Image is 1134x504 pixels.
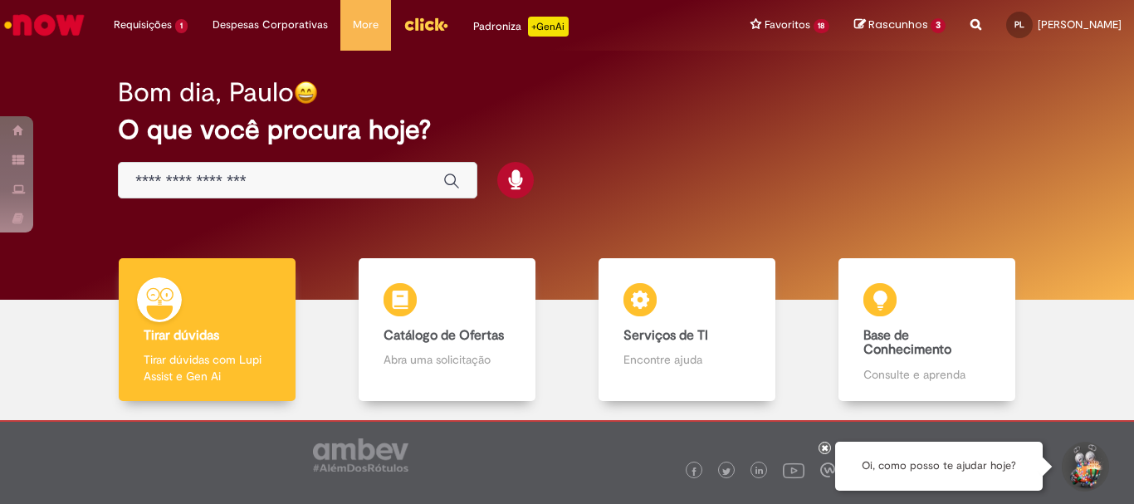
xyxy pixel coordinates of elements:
img: logo_footer_facebook.png [690,467,698,476]
a: Catálogo de Ofertas Abra uma solicitação [327,258,567,402]
img: logo_footer_ambev_rotulo_gray.png [313,438,408,472]
a: Tirar dúvidas Tirar dúvidas com Lupi Assist e Gen Ai [87,258,327,402]
span: Favoritos [765,17,810,33]
p: Abra uma solicitação [384,351,510,368]
b: Serviços de TI [623,327,708,344]
h2: O que você procura hoje? [118,115,1016,144]
button: Iniciar Conversa de Suporte [1059,442,1109,492]
b: Base de Conhecimento [863,327,951,359]
img: logo_footer_youtube.png [783,459,804,481]
img: logo_footer_linkedin.png [755,467,764,477]
a: Base de Conhecimento Consulte e aprenda [807,258,1047,402]
img: click_logo_yellow_360x200.png [403,12,448,37]
span: Despesas Corporativas [213,17,328,33]
span: 18 [814,19,830,33]
p: Encontre ajuda [623,351,750,368]
img: logo_footer_twitter.png [722,467,731,476]
a: Rascunhos [854,17,946,33]
span: Requisições [114,17,172,33]
a: Serviços de TI Encontre ajuda [567,258,807,402]
img: logo_footer_workplace.png [820,462,835,477]
span: PL [1014,19,1024,30]
span: Rascunhos [868,17,928,32]
p: Consulte e aprenda [863,366,990,383]
div: Oi, como posso te ajudar hoje? [835,442,1043,491]
div: Padroniza [473,17,569,37]
span: 3 [931,18,946,33]
p: +GenAi [528,17,569,37]
img: happy-face.png [294,81,318,105]
span: More [353,17,379,33]
img: ServiceNow [2,8,87,42]
span: [PERSON_NAME] [1038,17,1122,32]
span: 1 [175,19,188,33]
p: Tirar dúvidas com Lupi Assist e Gen Ai [144,351,270,384]
b: Tirar dúvidas [144,327,219,344]
b: Catálogo de Ofertas [384,327,504,344]
h2: Bom dia, Paulo [118,78,294,107]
